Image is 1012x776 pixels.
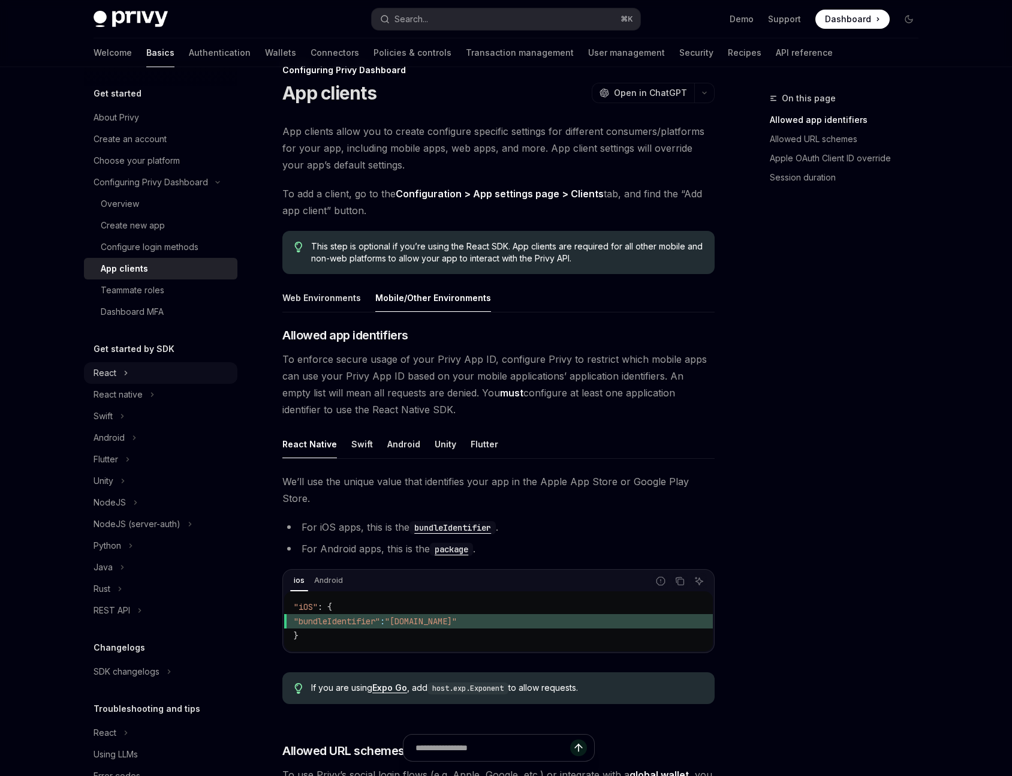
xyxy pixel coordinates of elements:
button: Toggle Flutter section [84,449,237,470]
span: Allowed app identifiers [282,327,408,344]
div: App clients [101,261,148,276]
div: Mobile/Other Environments [375,284,491,312]
button: Toggle Unity section [84,470,237,492]
a: Security [679,38,713,67]
a: Authentication [189,38,251,67]
div: Web Environments [282,284,361,312]
div: Flutter [94,452,118,467]
li: For iOS apps, this is the . [282,519,715,536]
div: Android [387,430,420,458]
a: Dashboard MFA [84,301,237,323]
a: Demo [730,13,754,25]
button: Toggle REST API section [84,600,237,621]
span: } [294,630,299,641]
div: Flutter [471,430,498,458]
a: Configuration > App settings page > Clients [396,188,604,200]
svg: Tip [294,242,303,252]
div: Android [311,573,347,588]
div: NodeJS (server-auth) [94,517,180,531]
a: Welcome [94,38,132,67]
button: Open in ChatGPT [592,83,694,103]
div: React Native [282,430,337,458]
button: Report incorrect code [653,573,668,589]
a: Teammate roles [84,279,237,301]
strong: must [500,387,523,399]
span: To add a client, go to the tab, and find the “Add app client” button. [282,185,715,219]
li: For Android apps, this is the . [282,540,715,557]
img: dark logo [94,11,168,28]
a: About Privy [84,107,237,128]
div: React native [94,387,143,402]
h5: Get started by SDK [94,342,174,356]
button: Toggle Python section [84,535,237,557]
button: Toggle Rust section [84,578,237,600]
button: Toggle NodeJS section [84,492,237,513]
a: Using LLMs [84,744,237,765]
a: App clients [84,258,237,279]
div: Swift [94,409,113,423]
button: Open search [372,8,640,30]
span: ⌘ K [621,14,633,24]
div: Create an account [94,132,167,146]
svg: Tip [294,683,303,694]
span: "bundleIdentifier" [294,616,380,627]
span: If you are using , add to allow requests. [311,682,703,694]
a: Transaction management [466,38,574,67]
span: To enforce secure usage of your Privy App ID, configure Privy to restrict which mobile apps can u... [282,351,715,418]
a: Create new app [84,215,237,236]
code: bundleIdentifier [409,521,496,534]
span: This step is optional if you’re using the React SDK. App clients are required for all other mobil... [311,240,703,264]
a: Apple OAuth Client ID override [770,149,928,168]
a: Recipes [728,38,761,67]
div: Rust [94,582,110,596]
button: Toggle React native section [84,384,237,405]
button: Toggle NodeJS (server-auth) section [84,513,237,535]
a: Create an account [84,128,237,150]
div: Dashboard MFA [101,305,164,319]
div: React [94,366,116,380]
div: Python [94,539,121,553]
div: NodeJS [94,495,126,510]
div: SDK changelogs [94,664,159,679]
a: bundleIdentifier [409,521,496,533]
span: "iOS" [294,601,318,612]
div: About Privy [94,110,139,125]
button: Toggle Android section [84,427,237,449]
a: Dashboard [815,10,890,29]
span: Dashboard [825,13,871,25]
span: "[DOMAIN_NAME]" [385,616,457,627]
code: host.exp.Exponent [427,682,508,694]
h5: Changelogs [94,640,145,655]
div: Unity [94,474,113,488]
a: Expo Go [372,682,407,693]
span: : { [318,601,332,612]
h5: Get started [94,86,141,101]
div: Swift [351,430,373,458]
a: User management [588,38,665,67]
div: Configure login methods [101,240,198,254]
button: Toggle Java section [84,557,237,578]
a: API reference [776,38,833,67]
button: Send message [570,739,587,756]
button: Toggle dark mode [899,10,918,29]
div: Using LLMs [94,747,138,762]
button: Toggle SDK changelogs section [84,661,237,682]
a: Wallets [265,38,296,67]
span: : [380,616,385,627]
a: Overview [84,193,237,215]
input: Ask a question... [415,735,570,761]
a: Session duration [770,168,928,187]
a: Allowed URL schemes [770,130,928,149]
div: React [94,726,116,740]
button: Ask AI [691,573,707,589]
div: Search... [394,12,428,26]
span: App clients allow you to create configure specific settings for different consumers/platforms for... [282,123,715,173]
div: Choose your platform [94,154,180,168]
a: Support [768,13,801,25]
div: Unity [435,430,456,458]
a: Configure login methods [84,236,237,258]
div: Overview [101,197,139,211]
div: Teammate roles [101,283,164,297]
code: package [430,543,473,556]
a: Allowed app identifiers [770,110,928,130]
